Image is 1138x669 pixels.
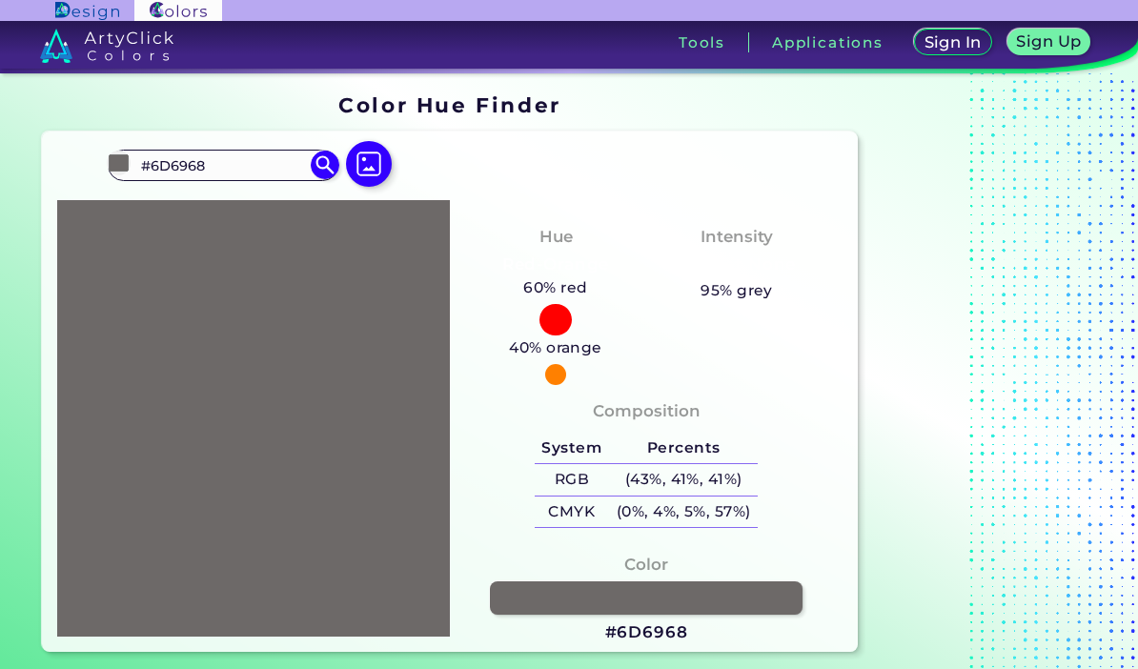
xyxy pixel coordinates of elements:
[926,35,978,50] h5: Sign In
[624,551,668,578] h4: Color
[311,151,339,179] img: icon search
[494,253,617,276] h3: Red-Orange
[40,29,174,63] img: logo_artyclick_colors_white.svg
[701,223,773,251] h4: Intensity
[517,275,596,300] h5: 60% red
[670,253,804,276] h3: Almost None
[338,91,560,119] h1: Color Hue Finder
[701,278,773,303] h5: 95% grey
[539,223,573,251] h4: Hue
[1020,34,1079,49] h5: Sign Up
[535,497,609,528] h5: CMYK
[535,433,609,464] h5: System
[55,2,119,20] img: ArtyClick Design logo
[1011,30,1087,54] a: Sign Up
[609,464,758,496] h5: (43%, 41%, 41%)
[134,152,312,178] input: type color..
[535,464,609,496] h5: RGB
[918,30,988,54] a: Sign In
[609,497,758,528] h5: (0%, 4%, 5%, 57%)
[501,335,609,360] h5: 40% orange
[593,397,701,425] h4: Composition
[772,35,884,50] h3: Applications
[605,621,688,644] h3: #6D6968
[346,141,392,187] img: icon picture
[609,433,758,464] h5: Percents
[679,35,725,50] h3: Tools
